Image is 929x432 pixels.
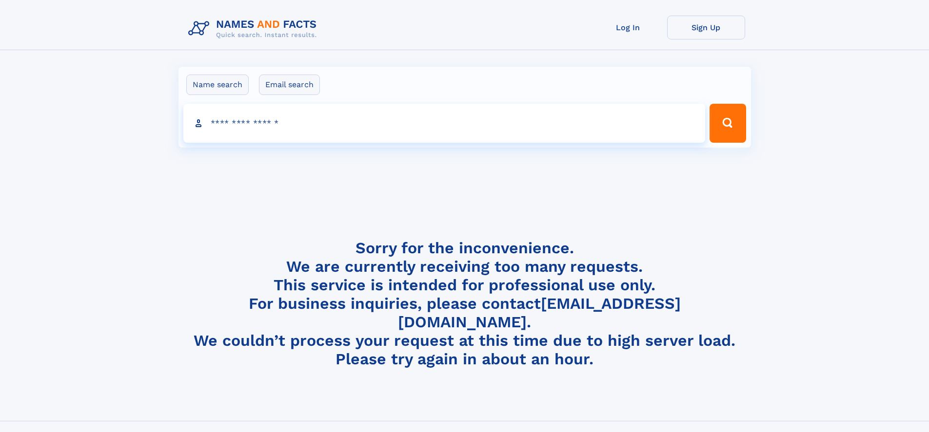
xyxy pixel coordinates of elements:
[184,239,745,369] h4: Sorry for the inconvenience. We are currently receiving too many requests. This service is intend...
[398,294,681,331] a: [EMAIL_ADDRESS][DOMAIN_NAME]
[184,16,325,42] img: Logo Names and Facts
[183,104,706,143] input: search input
[186,75,249,95] label: Name search
[710,104,746,143] button: Search Button
[667,16,745,39] a: Sign Up
[589,16,667,39] a: Log In
[259,75,320,95] label: Email search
